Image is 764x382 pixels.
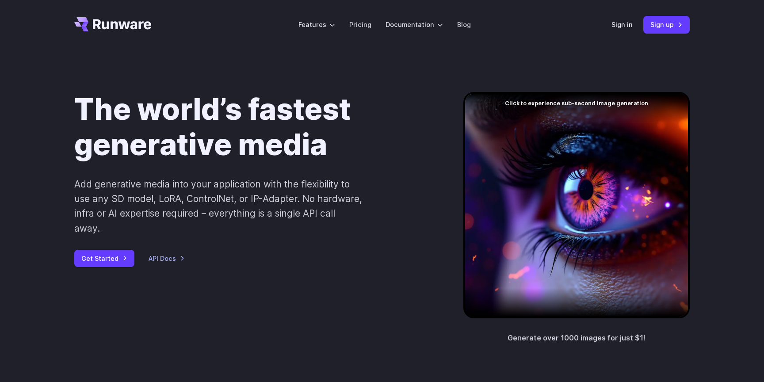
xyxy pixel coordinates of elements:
[74,17,151,31] a: Go to /
[298,19,335,30] label: Features
[74,92,435,163] h1: The world’s fastest generative media
[457,19,471,30] a: Blog
[349,19,371,30] a: Pricing
[611,19,633,30] a: Sign in
[74,250,134,267] a: Get Started
[508,332,646,344] p: Generate over 1000 images for just $1!
[149,253,185,264] a: API Docs
[74,177,363,236] p: Add generative media into your application with the flexibility to use any SD model, LoRA, Contro...
[643,16,690,33] a: Sign up
[386,19,443,30] label: Documentation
